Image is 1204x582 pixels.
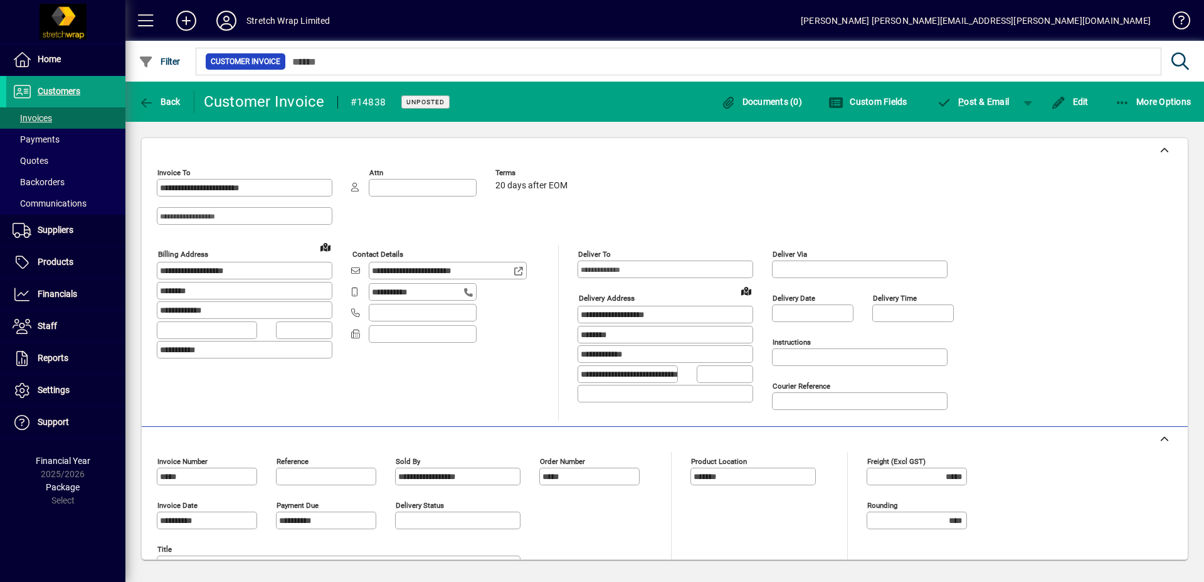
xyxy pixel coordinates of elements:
[1112,90,1195,113] button: More Options
[13,134,60,144] span: Payments
[6,375,125,406] a: Settings
[211,55,280,68] span: Customer Invoice
[277,457,309,466] mat-label: Reference
[13,177,65,187] span: Backorders
[578,250,611,259] mat-label: Deliver To
[540,457,585,466] mat-label: Order number
[13,198,87,208] span: Communications
[38,54,61,64] span: Home
[801,11,1151,31] div: [PERSON_NAME] [PERSON_NAME][EMAIL_ADDRESS][PERSON_NAME][DOMAIN_NAME]
[773,338,811,347] mat-label: Instructions
[6,171,125,193] a: Backorders
[6,150,125,171] a: Quotes
[1163,3,1188,43] a: Knowledge Base
[6,193,125,214] a: Communications
[6,44,125,75] a: Home
[13,113,52,123] span: Invoices
[206,9,246,32] button: Profile
[773,382,830,391] mat-label: Courier Reference
[139,97,181,107] span: Back
[958,97,964,107] span: P
[1115,97,1191,107] span: More Options
[1051,97,1089,107] span: Edit
[38,289,77,299] span: Financials
[125,90,194,113] app-page-header-button: Back
[1048,90,1092,113] button: Edit
[157,545,172,554] mat-label: Title
[825,90,911,113] button: Custom Fields
[6,311,125,342] a: Staff
[38,353,68,363] span: Reports
[38,417,69,427] span: Support
[6,129,125,150] a: Payments
[38,257,73,267] span: Products
[157,168,191,177] mat-label: Invoice To
[396,501,444,510] mat-label: Delivery status
[351,92,386,112] div: #14838
[6,343,125,374] a: Reports
[396,457,420,466] mat-label: Sold by
[873,294,917,303] mat-label: Delivery time
[717,90,805,113] button: Documents (0)
[38,225,73,235] span: Suppliers
[773,250,807,259] mat-label: Deliver via
[13,156,48,166] span: Quotes
[135,50,184,73] button: Filter
[157,501,198,510] mat-label: Invoice date
[937,97,1010,107] span: ost & Email
[369,168,383,177] mat-label: Attn
[315,237,335,257] a: View on map
[6,215,125,246] a: Suppliers
[828,97,907,107] span: Custom Fields
[204,92,325,112] div: Customer Invoice
[736,281,756,301] a: View on map
[166,9,206,32] button: Add
[867,501,897,510] mat-label: Rounding
[6,247,125,278] a: Products
[406,98,445,106] span: Unposted
[6,107,125,129] a: Invoices
[277,501,319,510] mat-label: Payment due
[773,294,815,303] mat-label: Delivery date
[135,90,184,113] button: Back
[495,169,571,177] span: Terms
[38,86,80,96] span: Customers
[139,57,181,67] span: Filter
[38,385,70,395] span: Settings
[931,90,1016,113] button: Post & Email
[691,457,747,466] mat-label: Product location
[867,457,926,466] mat-label: Freight (excl GST)
[495,181,568,191] span: 20 days after EOM
[36,456,90,466] span: Financial Year
[38,321,57,331] span: Staff
[721,97,802,107] span: Documents (0)
[6,279,125,310] a: Financials
[46,482,80,492] span: Package
[157,457,208,466] mat-label: Invoice number
[6,407,125,438] a: Support
[246,11,330,31] div: Stretch Wrap Limited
